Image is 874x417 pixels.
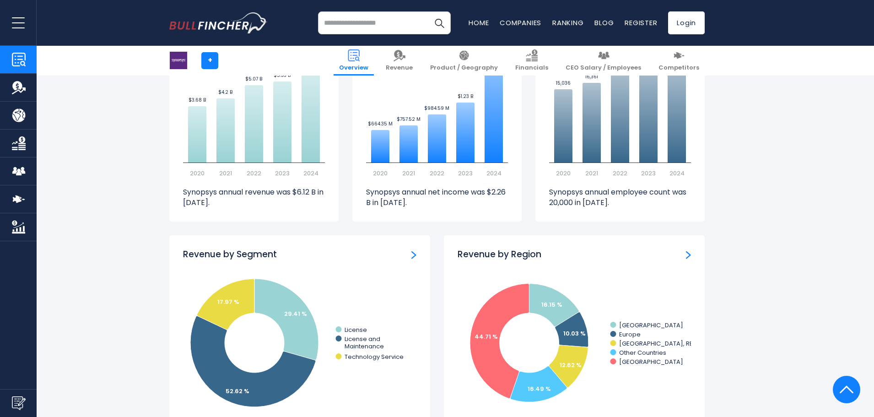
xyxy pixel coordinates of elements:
[458,249,541,260] h3: Revenue by Region
[425,46,503,76] a: Product / Geography
[669,169,685,178] text: 2024
[275,169,290,178] text: 2023
[563,329,586,338] text: 10.03 %
[594,18,614,27] a: Blog
[368,120,393,127] text: $664.35 M
[556,169,571,178] text: 2020
[189,97,206,103] text: $3.68 B
[625,18,657,27] a: Register
[549,187,691,208] p: Synopsys annual employee count was 20,000 in [DATE].
[560,361,582,369] text: 12.62 %
[190,169,205,178] text: 2020
[686,249,691,259] a: Revenue by Region
[430,169,444,178] text: 2022
[619,330,641,339] text: Europe
[585,73,598,80] text: 16,361
[475,332,498,341] text: 44.71 %
[619,348,666,357] text: Other Countries
[469,18,489,27] a: Home
[658,64,699,72] span: Competitors
[486,169,502,178] text: 2024
[366,187,508,208] p: Synopsys annual net income was $2.26 B in [DATE].
[219,169,232,178] text: 2021
[528,385,551,393] text: 16.49 %
[430,64,498,72] span: Product / Geography
[402,169,415,178] text: 2021
[218,89,232,96] text: $4.2 B
[515,64,548,72] span: Financials
[169,12,268,33] a: Go to homepage
[613,169,627,178] text: 2022
[386,64,413,72] span: Revenue
[668,11,705,34] a: Login
[303,169,318,178] text: 2024
[560,46,647,76] a: CEO Salary / Employees
[217,298,239,306] tspan: 17.97 %
[373,169,388,178] text: 2020
[541,300,562,309] text: 16.15 %
[458,169,473,178] text: 2023
[619,357,683,366] text: [GEOGRAPHIC_DATA]
[170,52,187,69] img: SNPS logo
[284,309,307,318] tspan: 29.41 %
[566,64,641,72] span: CEO Salary / Employees
[500,18,541,27] a: Companies
[641,169,656,178] text: 2023
[585,169,598,178] text: 2021
[458,93,473,100] text: $1.23 B
[424,105,449,112] text: $984.59 M
[397,116,421,123] text: $757.52 M
[345,352,404,361] text: Technology Service
[226,387,249,395] tspan: 52.62 %
[345,325,367,334] text: License
[510,46,554,76] a: Financials
[552,18,583,27] a: Ranking
[345,335,384,351] text: License and Maintenance
[245,76,262,82] text: $5.07 B
[183,187,325,208] p: Synopsys annual revenue was $6.12 B in [DATE].
[619,321,683,330] text: [GEOGRAPHIC_DATA]
[411,249,416,259] a: Revenue by Segment
[428,11,451,34] button: Search
[334,46,374,76] a: Overview
[169,12,268,33] img: bullfincher logo
[201,52,218,69] a: +
[619,339,722,348] text: [GEOGRAPHIC_DATA], REPUBLIC OF
[339,64,368,72] span: Overview
[380,46,418,76] a: Revenue
[653,46,705,76] a: Competitors
[556,80,571,87] text: 15,036
[247,169,261,178] text: 2022
[183,249,277,260] h3: Revenue by Segment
